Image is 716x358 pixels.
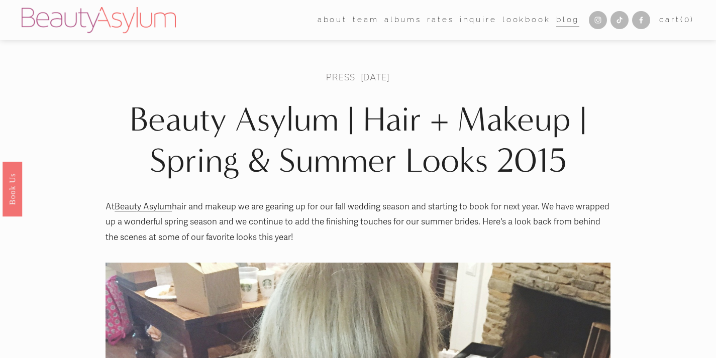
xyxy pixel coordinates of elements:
span: team [353,13,378,27]
a: 0 items in cart [659,13,694,27]
span: 0 [684,15,691,24]
a: Blog [556,13,579,28]
a: Lookbook [502,13,551,28]
span: ( ) [680,15,694,24]
a: Instagram [589,11,607,29]
a: Beauty Asylum [115,201,172,212]
a: Press [326,71,355,83]
img: Beauty Asylum | Bridal Hair &amp; Makeup Charlotte &amp; Atlanta [22,7,176,33]
h1: Beauty Asylum | Hair + Makeup | Spring & Summer Looks 2015 [106,99,610,182]
a: albums [384,13,422,28]
a: Facebook [632,11,650,29]
p: At hair and makeup we are gearing up for our fall wedding season and starting to book for next ye... [106,199,610,246]
a: folder dropdown [318,13,347,28]
a: folder dropdown [353,13,378,28]
a: Inquire [460,13,497,28]
a: Book Us [3,161,22,216]
a: TikTok [610,11,629,29]
a: Rates [427,13,454,28]
span: [DATE] [361,71,390,83]
span: about [318,13,347,27]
